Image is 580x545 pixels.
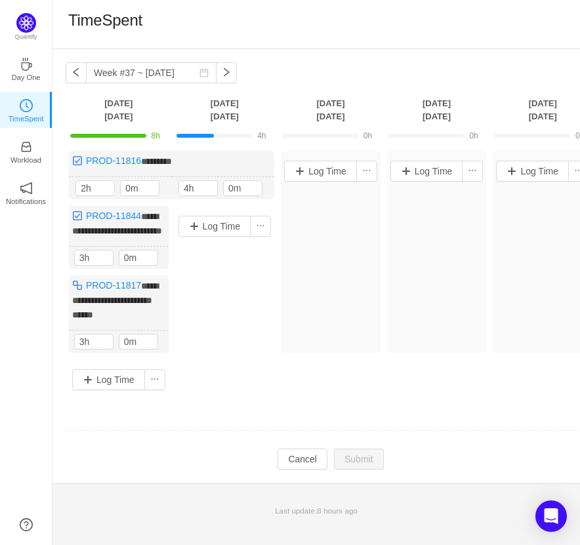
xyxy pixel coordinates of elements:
input: Select a week [86,62,217,83]
button: icon: ellipsis [144,369,165,390]
i: icon: clock-circle [20,99,33,112]
button: icon: ellipsis [462,161,483,182]
span: Last update: [275,506,358,515]
p: Notifications [6,195,46,207]
a: icon: clock-circleTimeSpent [20,103,33,116]
button: Log Time [390,161,463,182]
p: Day One [11,71,40,83]
button: Log Time [496,161,569,182]
img: 10318 [72,155,83,166]
span: 8h [152,131,160,140]
i: icon: inbox [20,140,33,153]
button: icon: left [66,62,87,83]
img: 10316 [72,280,83,291]
a: icon: notificationNotifications [20,186,33,199]
span: 4h [257,131,266,140]
i: icon: notification [20,182,33,195]
button: Log Time [178,216,251,237]
img: 10318 [72,211,83,221]
a: PROD-11844 [86,211,141,221]
button: Log Time [72,369,145,390]
button: Log Time [284,161,357,182]
button: Cancel [278,449,327,470]
a: icon: question-circle [20,518,33,531]
th: [DATE] [DATE] [172,96,278,123]
h1: TimeSpent [68,10,142,30]
img: Quantify [16,13,36,33]
th: [DATE] [DATE] [278,96,384,123]
a: icon: coffeeDay One [20,62,33,75]
button: icon: right [216,62,237,83]
div: Open Intercom Messenger [535,500,567,532]
button: icon: ellipsis [356,161,377,182]
a: PROD-11817 [86,280,141,291]
a: icon: inboxWorkload [20,144,33,157]
p: Workload [10,154,41,166]
a: PROD-11816 [86,155,141,166]
i: icon: coffee [20,58,33,71]
i: icon: calendar [199,68,209,77]
th: [DATE] [DATE] [66,96,172,123]
p: Quantify [15,33,37,42]
th: [DATE] [DATE] [384,96,490,123]
p: TimeSpent [9,113,44,125]
span: 0h [363,131,372,140]
button: Submit [334,449,384,470]
span: 8 hours ago [317,506,358,515]
button: icon: ellipsis [250,216,271,237]
span: 0h [469,131,478,140]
